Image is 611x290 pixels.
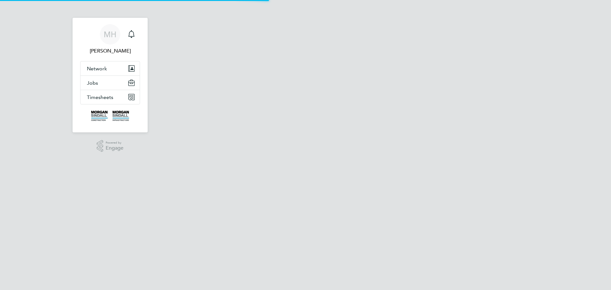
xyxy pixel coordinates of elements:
span: Powered by [106,140,123,145]
nav: Main navigation [73,18,148,132]
button: Jobs [81,76,140,90]
span: Jobs [87,80,98,86]
img: morgansindall-logo-retina.png [91,111,129,121]
span: Matt Hadden [80,47,140,55]
a: Powered byEngage [97,140,124,152]
button: Network [81,61,140,75]
a: MH[PERSON_NAME] [80,24,140,55]
button: Timesheets [81,90,140,104]
span: Timesheets [87,94,113,100]
span: Engage [106,145,123,151]
a: Go to home page [80,111,140,121]
span: MH [104,30,116,39]
span: Network [87,66,107,72]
